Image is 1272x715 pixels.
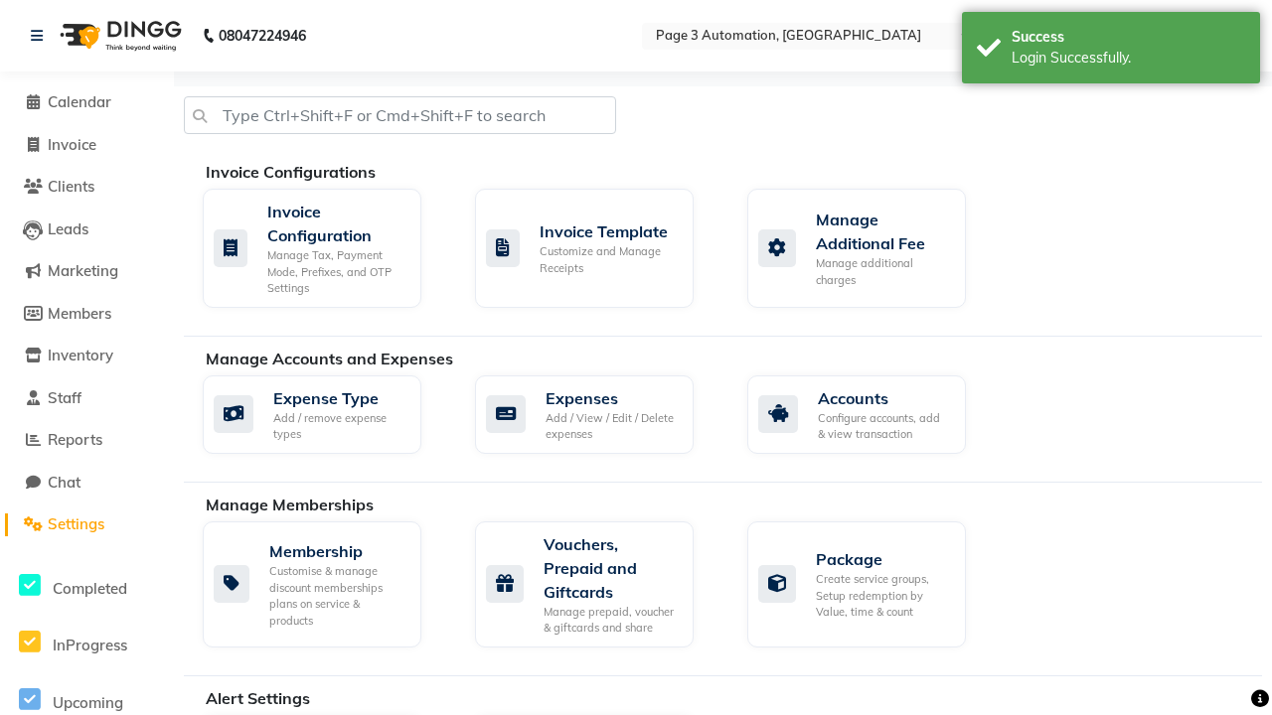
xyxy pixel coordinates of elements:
div: Vouchers, Prepaid and Giftcards [544,532,678,604]
span: Inventory [48,346,113,364]
div: Invoice Template [540,219,678,243]
div: Success [1012,27,1245,48]
a: Chat [5,472,169,495]
a: Invoice [5,134,169,157]
a: Invoice ConfigurationManage Tax, Payment Mode, Prefixes, and OTP Settings [203,189,445,308]
div: Customize and Manage Receipts [540,243,678,276]
span: Completed [53,579,127,598]
div: Manage prepaid, voucher & giftcards and share [544,604,678,637]
span: Marketing [48,261,118,280]
span: InProgress [53,636,127,654]
a: Clients [5,176,169,199]
span: Staff [48,388,81,407]
div: Add / View / Edit / Delete expenses [546,410,678,443]
a: Invoice TemplateCustomize and Manage Receipts [475,189,717,308]
a: AccountsConfigure accounts, add & view transaction [747,375,990,454]
a: Reports [5,429,169,452]
a: Settings [5,513,169,536]
input: Type Ctrl+Shift+F or Cmd+Shift+F to search [184,96,616,134]
div: Manage Additional Fee [816,208,950,255]
span: Leads [48,219,88,238]
div: Login Successfully. [1012,48,1245,69]
div: Expense Type [273,386,405,410]
div: Package [816,547,950,571]
a: PackageCreate service groups, Setup redemption by Value, time & count [747,521,990,647]
span: Settings [48,514,104,533]
span: Clients [48,177,94,196]
span: Upcoming [53,693,123,712]
span: Reports [48,430,102,449]
a: Inventory [5,345,169,367]
a: Staff [5,387,169,410]
div: Invoice Configuration [267,200,405,247]
b: 08047224946 [219,8,306,64]
span: Calendar [48,92,111,111]
span: Members [48,304,111,323]
div: Manage additional charges [816,255,950,288]
span: Invoice [48,135,96,154]
div: Configure accounts, add & view transaction [818,410,950,443]
a: ExpensesAdd / View / Edit / Delete expenses [475,375,717,454]
div: Expenses [546,386,678,410]
a: Vouchers, Prepaid and GiftcardsManage prepaid, voucher & giftcards and share [475,521,717,647]
div: Manage Tax, Payment Mode, Prefixes, and OTP Settings [267,247,405,297]
a: Expense TypeAdd / remove expense types [203,375,445,454]
a: Marketing [5,260,169,283]
a: Manage Additional FeeManage additional charges [747,189,990,308]
div: Membership [269,539,405,563]
a: Members [5,303,169,326]
div: Accounts [818,386,950,410]
a: Calendar [5,91,169,114]
div: Create service groups, Setup redemption by Value, time & count [816,571,950,621]
img: logo [51,8,187,64]
div: Add / remove expense types [273,410,405,443]
span: Chat [48,473,80,492]
a: MembershipCustomise & manage discount memberships plans on service & products [203,521,445,647]
a: Leads [5,218,169,241]
div: Customise & manage discount memberships plans on service & products [269,563,405,629]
